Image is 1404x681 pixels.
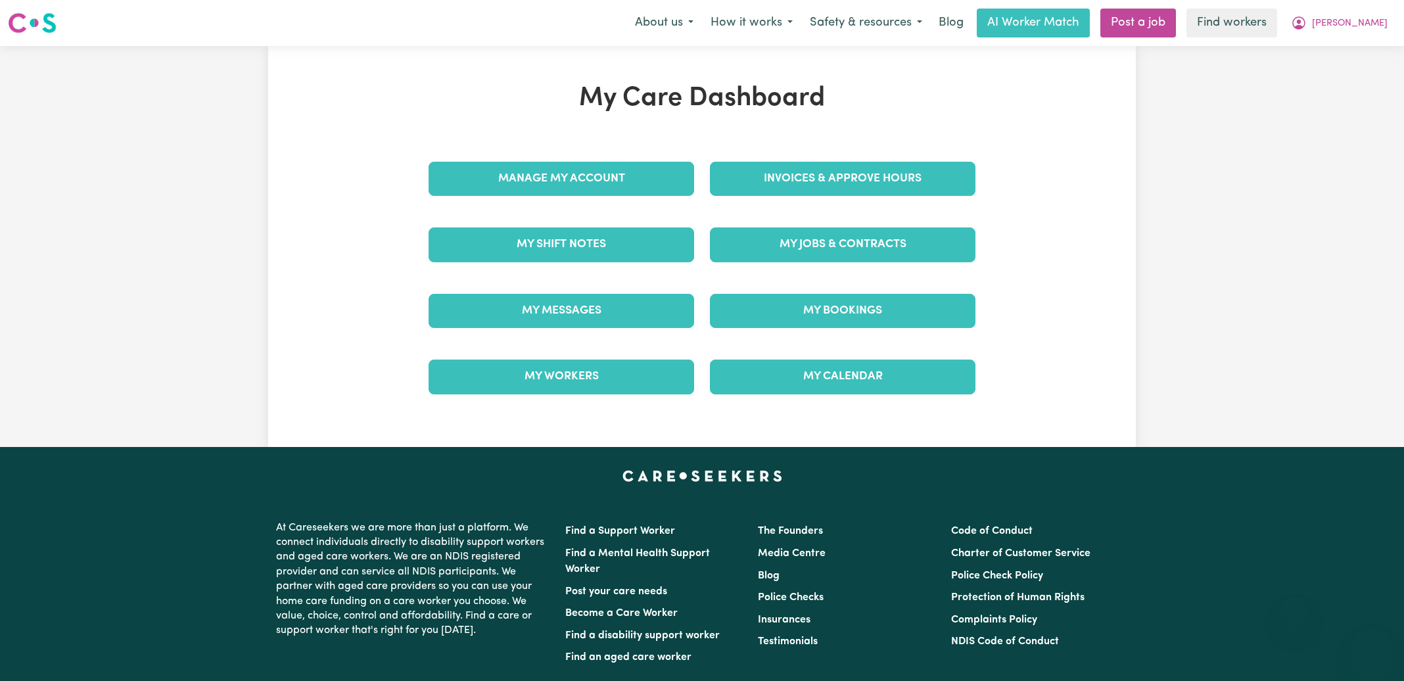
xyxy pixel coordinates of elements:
[758,615,810,625] a: Insurances
[1312,16,1388,31] span: [PERSON_NAME]
[1186,9,1277,37] a: Find workers
[710,360,975,394] a: My Calendar
[951,548,1090,559] a: Charter of Customer Service
[710,162,975,196] a: Invoices & Approve Hours
[8,11,57,35] img: Careseekers logo
[565,526,675,536] a: Find a Support Worker
[977,9,1090,37] a: AI Worker Match
[429,227,694,262] a: My Shift Notes
[951,636,1059,647] a: NDIS Code of Conduct
[565,586,667,597] a: Post your care needs
[626,9,702,37] button: About us
[276,515,550,644] p: At Careseekers we are more than just a platform. We connect individuals directly to disability su...
[565,548,710,575] a: Find a Mental Health Support Worker
[1351,628,1393,670] iframe: Button to launch messaging window
[1282,9,1396,37] button: My Account
[931,9,971,37] a: Blog
[951,526,1033,536] a: Code of Conduct
[758,636,818,647] a: Testimonials
[429,162,694,196] a: Manage My Account
[951,615,1037,625] a: Complaints Policy
[429,360,694,394] a: My Workers
[8,8,57,38] a: Careseekers logo
[758,526,823,536] a: The Founders
[565,652,691,663] a: Find an aged care worker
[758,571,780,581] a: Blog
[710,294,975,328] a: My Bookings
[429,294,694,328] a: My Messages
[1100,9,1176,37] a: Post a job
[951,592,1085,603] a: Protection of Human Rights
[702,9,801,37] button: How it works
[951,571,1043,581] a: Police Check Policy
[421,83,983,114] h1: My Care Dashboard
[758,548,826,559] a: Media Centre
[758,592,824,603] a: Police Checks
[801,9,931,37] button: Safety & resources
[710,227,975,262] a: My Jobs & Contracts
[565,630,720,641] a: Find a disability support worker
[1281,597,1307,623] iframe: Close message
[565,608,678,619] a: Become a Care Worker
[622,471,782,481] a: Careseekers home page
